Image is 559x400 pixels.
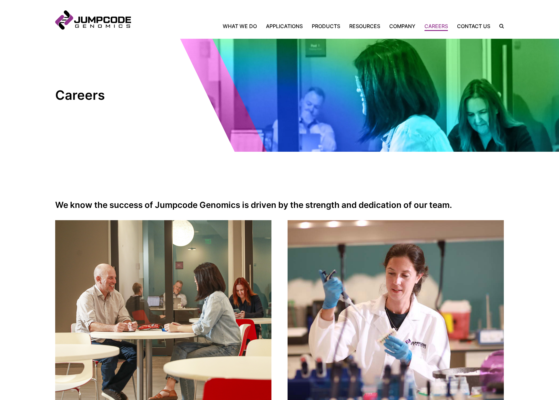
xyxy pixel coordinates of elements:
[385,22,420,30] a: Company
[223,22,261,30] a: What We Do
[420,22,452,30] a: Careers
[345,22,385,30] a: Resources
[55,200,504,210] h2: We know the success of Jumpcode Genomics is driven by the strength and dedication of our team.
[495,24,504,28] label: Search the site.
[307,22,345,30] a: Products
[261,22,307,30] a: Applications
[131,22,495,30] nav: Primary Navigation
[452,22,495,30] a: Contact Us
[55,87,171,103] h1: Careers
